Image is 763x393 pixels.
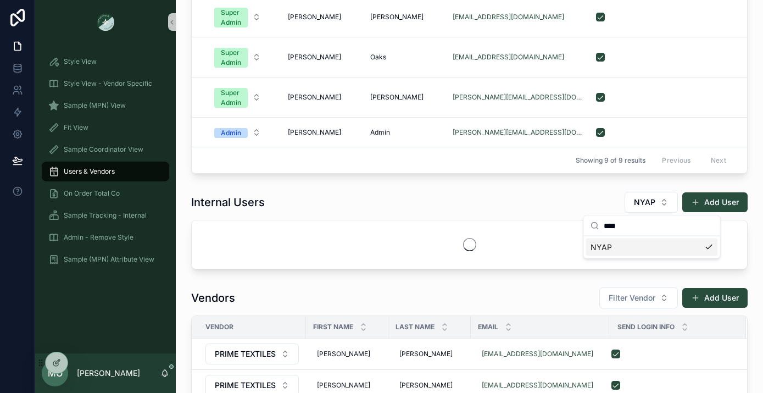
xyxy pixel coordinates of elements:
[64,167,115,176] span: Users & Vendors
[205,42,270,72] button: Select Button
[191,290,235,306] h1: Vendors
[448,124,588,141] a: [PERSON_NAME][EMAIL_ADDRESS][DOMAIN_NAME]
[64,211,147,220] span: Sample Tracking - Internal
[35,44,176,284] div: scrollable content
[366,8,435,26] a: [PERSON_NAME]
[64,255,154,264] span: Sample (MPN) Attribute View
[191,195,265,210] h1: Internal Users
[215,348,276,359] span: PRIME TEXTILES
[205,344,299,364] button: Select Button
[205,42,270,73] a: Select Button
[370,93,424,102] span: [PERSON_NAME]
[448,88,588,106] a: [PERSON_NAME][EMAIL_ADDRESS][DOMAIN_NAME]
[288,93,341,102] span: [PERSON_NAME]
[205,2,270,32] button: Select Button
[448,48,588,66] a: [EMAIL_ADDRESS][DOMAIN_NAME]
[317,350,370,358] span: [PERSON_NAME]
[366,88,435,106] a: [PERSON_NAME]
[317,381,370,390] span: [PERSON_NAME]
[205,123,270,142] button: Select Button
[576,156,645,165] span: Showing 9 of 9 results
[42,118,169,137] a: Fit View
[617,323,675,331] span: Send Login Info
[64,79,152,88] span: Style View - Vendor Specific
[399,350,453,358] span: [PERSON_NAME]
[205,2,270,32] a: Select Button
[205,122,270,143] a: Select Button
[77,368,140,379] p: [PERSON_NAME]
[634,197,655,208] span: NYAP
[97,13,114,31] img: App logo
[288,13,341,21] span: [PERSON_NAME]
[64,189,120,198] span: On Order Total Co
[42,228,169,247] a: Admin - Remove Style
[453,53,564,62] a: [EMAIL_ADDRESS][DOMAIN_NAME]
[453,13,564,21] a: [EMAIL_ADDRESS][DOMAIN_NAME]
[205,82,270,113] a: Select Button
[64,145,143,154] span: Sample Coordinator View
[42,184,169,203] a: On Order Total Co
[64,233,133,242] span: Admin - Remove Style
[205,82,270,112] button: Select Button
[370,13,424,21] span: [PERSON_NAME]
[682,192,748,212] button: Add User
[591,242,612,253] span: NYAP
[42,140,169,159] a: Sample Coordinator View
[399,381,453,390] span: [PERSON_NAME]
[221,88,241,108] div: Super Admin
[625,192,678,213] button: Select Button
[370,53,386,62] span: Oaks
[482,381,593,390] a: [EMAIL_ADDRESS][DOMAIN_NAME]
[482,350,593,358] a: [EMAIL_ADDRESS][DOMAIN_NAME]
[42,206,169,225] a: Sample Tracking - Internal
[42,250,169,269] a: Sample (MPN) Attribute View
[448,8,588,26] a: [EMAIL_ADDRESS][DOMAIN_NAME]
[313,323,353,331] span: First Name
[366,48,435,66] a: Oaks
[370,128,390,137] span: Admin
[283,48,353,66] a: [PERSON_NAME]
[609,292,655,303] span: Filter Vendor
[205,323,233,331] span: Vendor
[283,124,353,141] a: [PERSON_NAME]
[283,8,353,26] a: [PERSON_NAME]
[453,128,584,137] a: [PERSON_NAME][EMAIL_ADDRESS][DOMAIN_NAME]
[221,128,241,138] div: Admin
[42,74,169,93] a: Style View - Vendor Specific
[288,53,341,62] span: [PERSON_NAME]
[221,48,241,68] div: Super Admin
[42,96,169,115] a: Sample (MPN) View
[64,101,126,110] span: Sample (MPN) View
[453,93,584,102] a: [PERSON_NAME][EMAIL_ADDRESS][DOMAIN_NAME]
[42,162,169,181] a: Users & Vendors
[599,287,678,308] button: Select Button
[64,123,88,132] span: Fit View
[478,323,498,331] span: Email
[396,323,435,331] span: Last Name
[215,380,276,391] span: PRIME TEXTILES
[584,236,720,258] div: Suggestions
[682,288,748,308] button: Add User
[42,52,169,71] a: Style View
[366,124,435,141] a: Admin
[288,128,341,137] span: [PERSON_NAME]
[221,8,241,27] div: Super Admin
[283,88,353,106] a: [PERSON_NAME]
[64,57,97,66] span: Style View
